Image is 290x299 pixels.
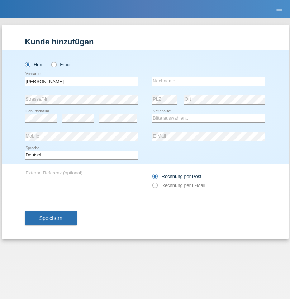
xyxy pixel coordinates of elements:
[276,6,283,13] i: menu
[39,215,62,221] span: Speichern
[25,62,30,67] input: Herr
[25,37,265,46] h1: Kunde hinzufügen
[51,62,56,67] input: Frau
[152,183,205,188] label: Rechnung per E-Mail
[25,211,77,225] button: Speichern
[51,62,70,67] label: Frau
[272,7,286,11] a: menu
[152,174,201,179] label: Rechnung per Post
[152,183,157,192] input: Rechnung per E-Mail
[25,62,43,67] label: Herr
[152,174,157,183] input: Rechnung per Post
